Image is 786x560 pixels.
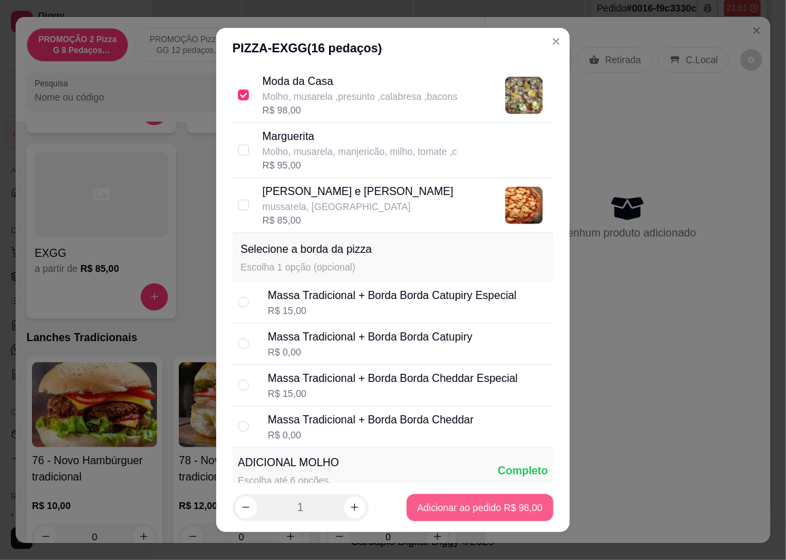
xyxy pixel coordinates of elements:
[262,145,457,158] p: Molho, musarela, manjericão, milho, tomate ,c
[233,39,553,58] div: PIZZA - EXGG ( 16 pedaços)
[268,304,517,317] div: R$ 15,00
[297,500,303,516] p: 1
[505,77,543,114] img: product-image
[344,497,366,519] button: increase-product-quantity
[241,260,372,274] p: Escolha 1 opção (opcional)
[241,241,372,258] p: Selecione a borda da pizza
[262,103,458,117] div: R$ 98,00
[545,31,567,52] button: Close
[238,455,339,471] div: ADICIONAL MOLHO
[268,329,473,345] div: Massa Tradicional + Borda Borda Catupiry
[268,387,518,400] div: R$ 15,00
[262,213,454,227] div: R$ 85,00
[262,158,457,172] div: R$ 95,00
[262,90,458,103] p: Molho, musarela ,presunto ,calabresa ,bacons
[505,187,543,224] img: product-image
[268,345,473,359] div: R$ 0,00
[262,183,454,200] p: [PERSON_NAME] e [PERSON_NAME]
[235,497,257,519] button: decrease-product-quantity
[268,412,474,428] div: Massa Tradicional + Borda Borda Cheddar
[268,428,474,442] div: R$ 0,00
[498,463,548,479] div: Completo
[407,494,553,521] button: Adicionar ao pedido R$ 98,00
[268,287,517,304] div: Massa Tradicional + Borda Borda Catupiry Especial
[262,73,458,90] p: Moda da Casa
[262,128,457,145] p: Marguerita
[268,370,518,387] div: Massa Tradicional + Borda Borda Cheddar Especial
[262,200,454,213] p: mussarela, [GEOGRAPHIC_DATA]
[238,474,339,487] div: Escolha até 6 opções.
